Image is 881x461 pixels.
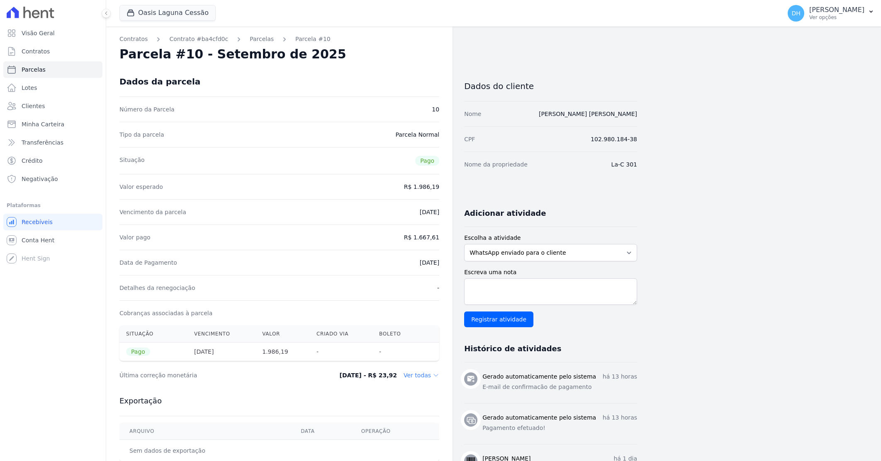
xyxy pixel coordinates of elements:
div: Plataformas [7,200,99,210]
th: Valor [256,326,310,343]
dd: - [437,284,439,292]
button: DH [PERSON_NAME] Ver opções [781,2,881,25]
th: Criado via [310,326,372,343]
a: Crédito [3,152,102,169]
label: Escolha a atividade [464,234,637,242]
dd: Parcela Normal [395,130,439,139]
dt: Cobranças associadas à parcela [119,309,212,317]
dt: Número da Parcela [119,105,175,113]
a: Parcelas [3,61,102,78]
h3: Histórico de atividades [464,344,561,354]
nav: Breadcrumb [119,35,439,43]
dd: [DATE] - R$ 23,92 [339,371,397,379]
a: Minha Carteira [3,116,102,133]
a: Conta Hent [3,232,102,249]
a: Parcelas [250,35,274,43]
span: Lotes [22,84,37,92]
p: E-mail de confirmacão de pagamento [482,383,637,391]
a: Clientes [3,98,102,114]
label: Escreva uma nota [464,268,637,277]
input: Registrar atividade [464,311,533,327]
span: Clientes [22,102,45,110]
dt: Nome [464,110,481,118]
dt: Valor esperado [119,183,163,191]
dd: 10 [432,105,439,113]
span: DH [791,10,800,16]
dt: Detalhes da renegociação [119,284,195,292]
p: há 13 horas [603,413,637,422]
h2: Parcela #10 - Setembro de 2025 [119,47,346,62]
p: Ver opções [809,14,864,21]
span: Contratos [22,47,50,56]
th: Situação [119,326,187,343]
dd: [DATE] [420,208,439,216]
dd: [DATE] [420,258,439,267]
dd: 102.980.184-38 [591,135,637,143]
th: - [372,343,421,361]
span: Minha Carteira [22,120,64,128]
button: Oasis Laguna Cessão [119,5,216,21]
a: Contratos [119,35,148,43]
span: Conta Hent [22,236,54,244]
p: [PERSON_NAME] [809,6,864,14]
span: Parcelas [22,65,46,74]
a: Recebíveis [3,214,102,230]
a: [PERSON_NAME] [PERSON_NAME] [539,111,637,117]
a: Contratos [3,43,102,60]
div: Dados da parcela [119,77,200,87]
span: Recebíveis [22,218,53,226]
th: Data [291,423,351,440]
th: 1.986,19 [256,343,310,361]
dt: Nome da propriedade [464,160,528,169]
th: Arquivo [119,423,291,440]
th: Vencimento [187,326,256,343]
span: Crédito [22,157,43,165]
a: Lotes [3,80,102,96]
h3: Exportação [119,396,439,406]
h3: Adicionar atividade [464,208,546,218]
th: Operação [351,423,439,440]
dt: Tipo da parcela [119,130,164,139]
dd: R$ 1.986,19 [404,183,439,191]
a: Negativação [3,171,102,187]
a: Contrato #ba4cfd0c [169,35,228,43]
h3: Dados do cliente [464,81,637,91]
dt: Valor pago [119,233,151,241]
dt: CPF [464,135,475,143]
span: Transferências [22,138,63,147]
h3: Gerado automaticamente pelo sistema [482,413,596,422]
span: Negativação [22,175,58,183]
a: Parcela #10 [295,35,331,43]
p: há 13 horas [603,372,637,381]
th: [DATE] [187,343,256,361]
dd: R$ 1.667,61 [404,233,439,241]
span: Pago [415,156,439,166]
th: Boleto [372,326,421,343]
a: Transferências [3,134,102,151]
dt: Data de Pagamento [119,258,177,267]
p: Pagamento efetuado! [482,424,637,432]
dt: Situação [119,156,145,166]
span: Pago [126,348,150,356]
a: Visão Geral [3,25,102,41]
dt: Última correção monetária [119,371,309,379]
h3: Gerado automaticamente pelo sistema [482,372,596,381]
span: Visão Geral [22,29,55,37]
dt: Vencimento da parcela [119,208,186,216]
dd: La-C 301 [611,160,637,169]
dd: Ver todas [404,371,439,379]
th: - [310,343,372,361]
